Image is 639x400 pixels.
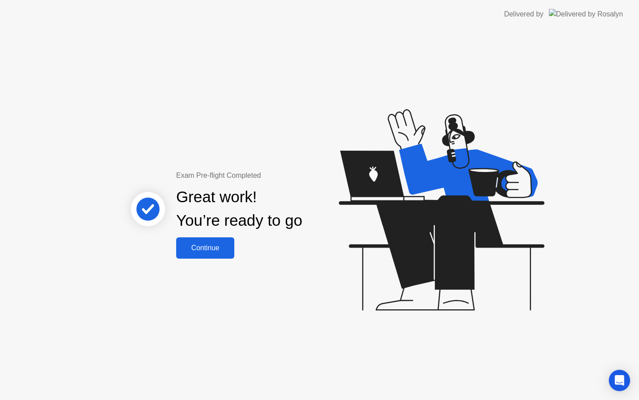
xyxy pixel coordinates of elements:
div: Delivered by [504,9,544,20]
div: Exam Pre-flight Completed [176,170,359,181]
div: Open Intercom Messenger [609,370,630,391]
button: Continue [176,237,234,259]
div: Continue [179,244,232,252]
img: Delivered by Rosalyn [549,9,623,19]
div: Great work! You’re ready to go [176,185,302,232]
